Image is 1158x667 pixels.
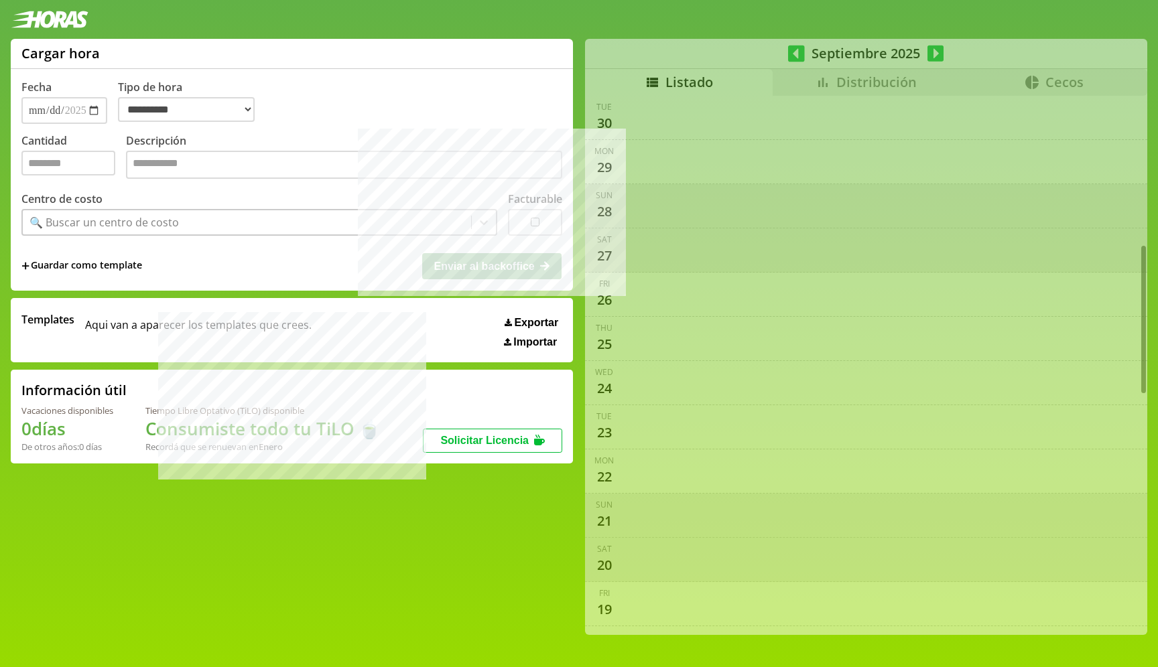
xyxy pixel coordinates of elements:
div: Recordá que se renuevan en [145,441,380,453]
label: Descripción [126,133,562,182]
h1: 0 días [21,417,113,441]
input: Cantidad [21,151,115,175]
span: +Guardar como template [21,258,142,273]
span: Aqui van a aparecer los templates que crees. [85,312,312,348]
div: 🔍 Buscar un centro de costo [29,215,179,230]
span: Templates [21,312,74,327]
select: Tipo de hora [118,97,255,122]
span: Solicitar Licencia [440,435,529,446]
button: Solicitar Licencia [423,429,562,453]
label: Cantidad [21,133,126,182]
img: logotipo [11,11,88,28]
div: De otros años: 0 días [21,441,113,453]
div: Tiempo Libre Optativo (TiLO) disponible [145,404,380,417]
textarea: Descripción [126,151,562,179]
div: Vacaciones disponibles [21,404,113,417]
span: + [21,258,29,273]
label: Facturable [508,192,562,206]
button: Exportar [501,316,562,329]
span: Exportar [514,317,558,329]
h2: Información útil [21,381,127,399]
span: Importar [513,336,557,348]
h1: Cargar hora [21,44,100,62]
label: Tipo de hora [118,80,265,124]
label: Centro de costo [21,192,103,206]
b: Enero [259,441,283,453]
label: Fecha [21,80,52,94]
h1: Consumiste todo tu TiLO 🍵 [145,417,380,441]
